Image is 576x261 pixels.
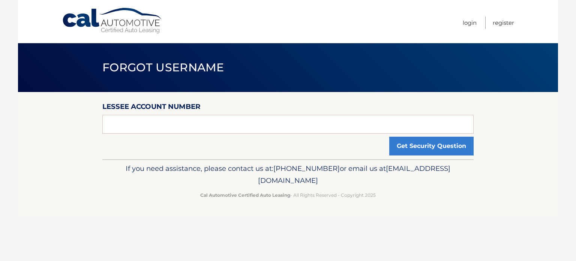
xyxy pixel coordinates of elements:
a: Login [463,17,477,29]
p: - All Rights Reserved - Copyright 2025 [107,191,469,199]
span: Forgot Username [102,60,224,74]
a: Register [493,17,514,29]
p: If you need assistance, please contact us at: or email us at [107,163,469,187]
strong: Cal Automotive Certified Auto Leasing [200,192,290,198]
span: [EMAIL_ADDRESS][DOMAIN_NAME] [258,164,450,185]
span: [PHONE_NUMBER] [273,164,340,173]
button: Get Security Question [389,137,474,155]
label: Lessee Account Number [102,101,201,115]
a: Cal Automotive [62,8,163,34]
